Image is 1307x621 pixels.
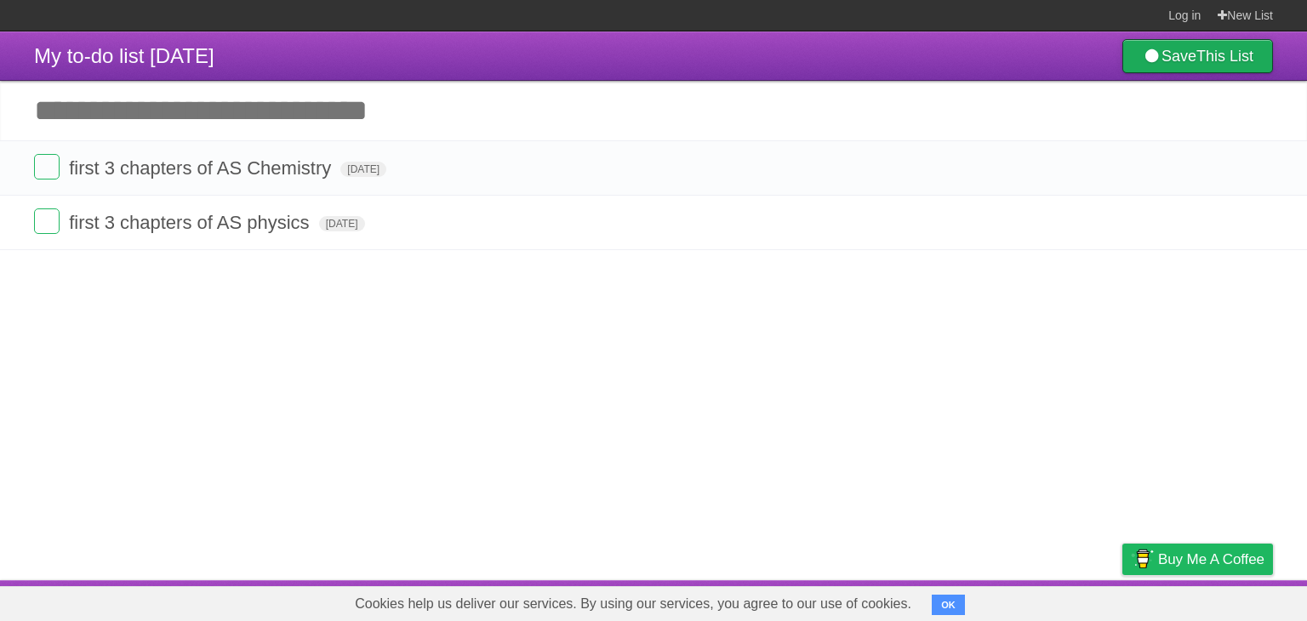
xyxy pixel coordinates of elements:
label: Done [34,154,60,179]
a: Buy me a coffee [1122,544,1273,575]
b: This List [1196,48,1253,65]
img: Buy me a coffee [1131,544,1154,573]
a: Suggest a feature [1166,584,1273,617]
span: first 3 chapters of AS Chemistry [69,157,335,179]
a: SaveThis List [1122,39,1273,73]
span: Buy me a coffee [1158,544,1264,574]
span: My to-do list [DATE] [34,44,214,67]
a: Terms [1042,584,1080,617]
span: [DATE] [340,162,386,177]
button: OK [932,595,965,615]
a: Developers [952,584,1021,617]
label: Done [34,208,60,234]
span: Cookies help us deliver our services. By using our services, you agree to our use of cookies. [338,587,928,621]
a: Privacy [1100,584,1144,617]
span: first 3 chapters of AS physics [69,212,313,233]
span: [DATE] [319,216,365,231]
a: About [896,584,932,617]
